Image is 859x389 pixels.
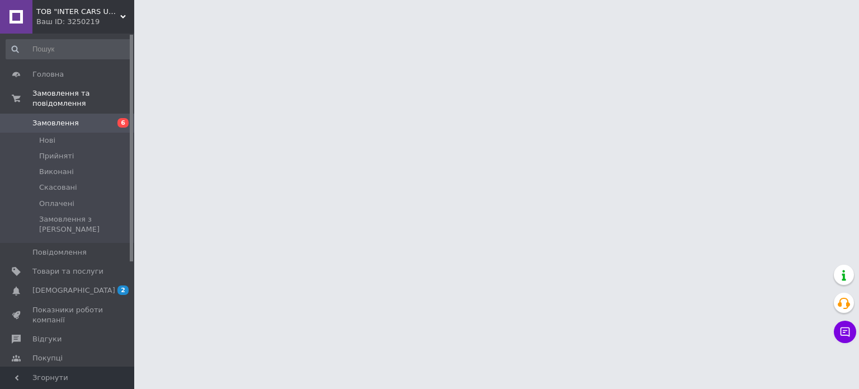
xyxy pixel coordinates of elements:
span: Виконані [39,167,74,177]
span: Покупці [32,353,63,363]
span: Відгуки [32,334,62,344]
span: [DEMOGRAPHIC_DATA] [32,285,115,296]
span: ТОВ "INTER CARS UKRAINE" [36,7,120,17]
span: Оплачені [39,199,74,209]
span: 2 [117,285,129,295]
span: Замовлення з [PERSON_NAME] [39,214,131,235]
span: Товари та послуги [32,266,103,276]
span: Показники роботи компанії [32,305,103,325]
span: Повідомлення [32,247,87,257]
div: Ваш ID: 3250219 [36,17,134,27]
span: Нові [39,135,55,146]
span: Скасовані [39,182,77,193]
button: Чат з покупцем [834,321,856,343]
span: 6 [117,118,129,128]
span: Замовлення [32,118,79,128]
input: Пошук [6,39,132,59]
span: Головна [32,69,64,79]
span: Замовлення та повідомлення [32,88,134,109]
span: Прийняті [39,151,74,161]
